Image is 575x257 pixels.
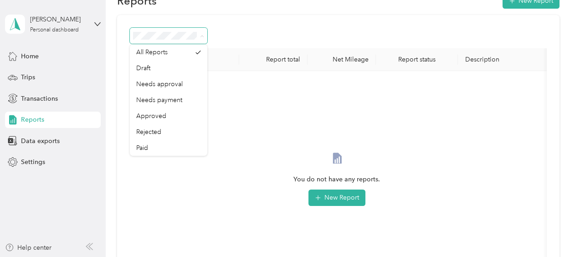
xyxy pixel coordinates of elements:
span: Trips [21,72,35,82]
span: Settings [21,157,45,167]
span: Paid [136,144,148,152]
button: Help center [5,243,51,252]
span: Draft [136,64,150,72]
span: You do not have any reports. [293,175,380,185]
span: Reports [21,115,44,124]
span: Data exports [21,136,60,146]
div: [PERSON_NAME] [30,15,87,24]
th: Net Mileage [308,48,376,71]
span: Approved [136,112,166,120]
span: Needs approval [136,80,183,88]
span: All Reports [136,48,168,56]
span: Home [21,51,39,61]
span: Needs payment [136,96,182,104]
button: New Report [308,190,365,206]
th: Report total [239,48,308,71]
div: Personal dashboard [30,27,79,33]
iframe: Everlance-gr Chat Button Frame [524,206,575,257]
span: Rejected [136,128,161,136]
span: Transactions [21,94,58,103]
div: Report status [383,56,451,63]
th: Description [458,48,549,71]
